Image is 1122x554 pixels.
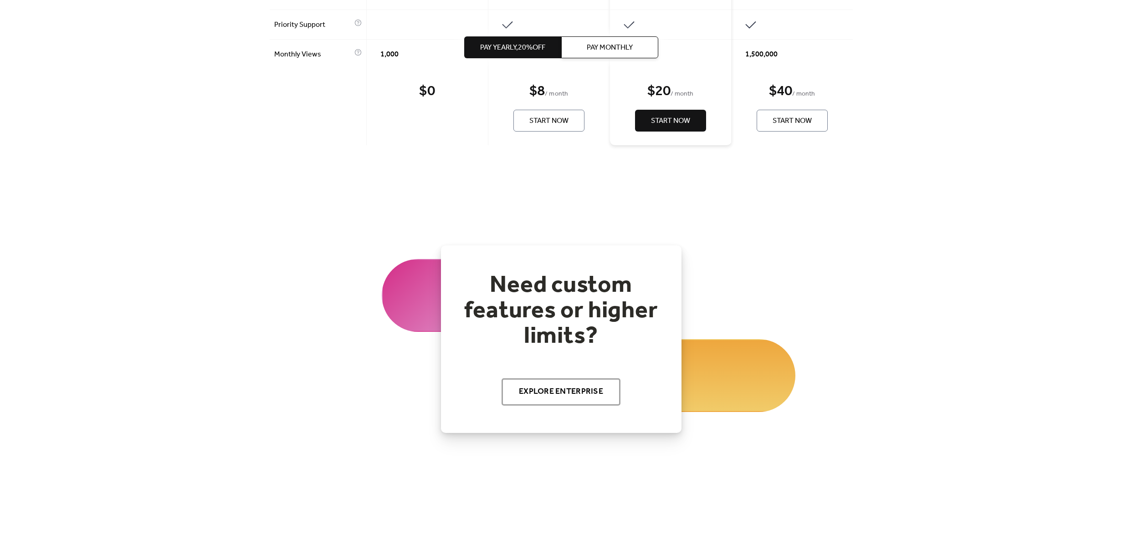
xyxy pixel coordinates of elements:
div: $ 8 [529,82,545,101]
div: $ 0 [419,82,435,101]
span: Start Now [651,116,690,127]
span: / month [671,89,693,100]
span: 1,000 [380,49,399,60]
span: Pay Yearly, 20% off [480,42,545,53]
span: / month [792,89,815,100]
button: Start Now [635,110,706,132]
button: Start Now [757,110,828,132]
div: $ 20 [647,82,671,101]
div: $ 40 [769,82,792,101]
button: Start Now [513,110,584,132]
span: / month [545,89,568,100]
span: Pay Monthly [587,42,633,53]
span: 1,500,000 [745,49,778,60]
span: Start Now [529,116,569,127]
button: Pay Monthly [561,36,658,58]
span: Start Now [773,116,812,127]
button: Pay Yearly,20%off [464,36,561,58]
span: Priority Support [274,20,352,30]
a: Explore Enterprise [502,378,620,406]
span: Monthly Views [274,49,352,60]
h2: Need custom features or higher limits? [459,273,663,349]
